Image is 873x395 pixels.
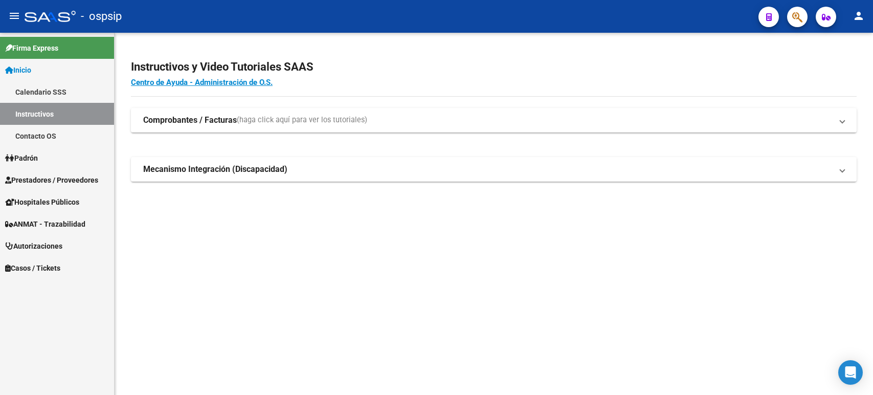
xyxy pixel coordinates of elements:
[838,360,863,385] div: Open Intercom Messenger
[81,5,122,28] span: - ospsip
[853,10,865,22] mat-icon: person
[143,164,287,175] strong: Mecanismo Integración (Discapacidad)
[5,64,31,76] span: Inicio
[143,115,237,126] strong: Comprobantes / Facturas
[5,152,38,164] span: Padrón
[131,108,857,133] mat-expansion-panel-header: Comprobantes / Facturas(haga click aquí para ver los tutoriales)
[5,196,79,208] span: Hospitales Públicos
[5,174,98,186] span: Prestadores / Proveedores
[237,115,367,126] span: (haga click aquí para ver los tutoriales)
[5,262,60,274] span: Casos / Tickets
[5,42,58,54] span: Firma Express
[131,157,857,182] mat-expansion-panel-header: Mecanismo Integración (Discapacidad)
[131,78,273,87] a: Centro de Ayuda - Administración de O.S.
[131,57,857,77] h2: Instructivos y Video Tutoriales SAAS
[8,10,20,22] mat-icon: menu
[5,240,62,252] span: Autorizaciones
[5,218,85,230] span: ANMAT - Trazabilidad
